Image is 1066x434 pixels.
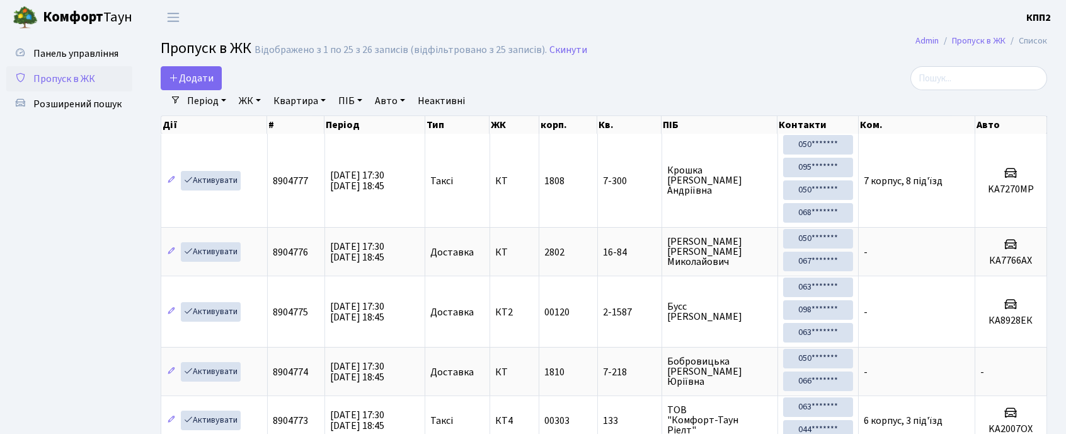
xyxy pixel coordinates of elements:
a: Розширений пошук [6,91,132,117]
span: Доставка [430,247,474,257]
span: КТ [495,176,534,186]
span: 00303 [544,414,570,428]
span: 00120 [544,305,570,319]
h5: KA7270MP [980,184,1041,196]
th: ЖК [490,116,539,134]
span: - [864,365,868,379]
span: - [864,305,868,319]
span: Крошка [PERSON_NAME] Андріївна [667,165,772,196]
span: [DATE] 17:30 [DATE] 18:45 [330,240,384,264]
th: Авто [975,116,1047,134]
span: - [980,365,984,379]
span: Панель управління [33,47,118,61]
span: 133 [603,416,656,426]
div: Відображено з 1 по 25 з 26 записів (відфільтровано з 25 записів). [255,44,547,56]
span: 8904774 [273,365,308,379]
a: ПІБ [333,90,367,112]
li: Список [1006,34,1047,48]
b: Комфорт [43,7,103,27]
h5: КА8928ЕК [980,315,1041,327]
span: [DATE] 17:30 [DATE] 18:45 [330,408,384,433]
span: 1810 [544,365,565,379]
span: КТ2 [495,307,534,317]
span: Доставка [430,367,474,377]
span: [DATE] 17:30 [DATE] 18:45 [330,168,384,193]
nav: breadcrumb [897,28,1066,54]
a: Активувати [181,411,241,430]
th: Контакти [777,116,858,134]
span: Таксі [430,416,453,426]
span: Пропуск в ЖК [33,72,95,86]
a: Активувати [181,302,241,322]
a: Скинути [549,44,587,56]
a: ЖК [234,90,266,112]
th: Ком. [859,116,975,134]
a: Активувати [181,171,241,191]
th: Тип [425,116,490,134]
span: КТ [495,367,534,377]
h5: КА7766АХ [980,255,1041,267]
input: Пошук... [910,66,1047,90]
th: # [267,116,324,134]
span: 7 корпус, 8 під'їзд [864,174,943,188]
span: Таксі [430,176,453,186]
span: [DATE] 17:30 [DATE] 18:45 [330,300,384,324]
a: Додати [161,66,222,90]
th: корп. [539,116,597,134]
a: Пропуск в ЖК [952,34,1006,47]
a: Авто [370,90,410,112]
span: 7-218 [603,367,656,377]
span: 2-1587 [603,307,656,317]
span: Пропуск в ЖК [161,37,251,59]
img: logo.png [13,5,38,30]
th: ПІБ [662,116,777,134]
span: 8904775 [273,305,308,319]
a: Активувати [181,242,241,262]
span: Бобровицька [PERSON_NAME] Юріївна [667,356,772,387]
a: Панель управління [6,41,132,66]
button: Переключити навігацію [158,7,189,28]
span: КТ [495,247,534,257]
a: Неактивні [413,90,470,112]
span: [DATE] 17:30 [DATE] 18:45 [330,360,384,384]
span: - [864,245,868,259]
a: Період [182,90,231,112]
span: 6 корпус, 3 під'їзд [864,414,943,428]
a: Квартира [268,90,331,112]
span: 1808 [544,174,565,188]
span: 8904777 [273,174,308,188]
span: КТ4 [495,416,534,426]
a: Пропуск в ЖК [6,66,132,91]
span: Доставка [430,307,474,317]
th: Кв. [597,116,662,134]
th: Дії [161,116,267,134]
span: 8904773 [273,414,308,428]
span: Бусс [PERSON_NAME] [667,302,772,322]
span: 8904776 [273,245,308,259]
span: Розширений пошук [33,97,122,111]
span: Таун [43,7,132,28]
a: Admin [915,34,939,47]
span: Додати [169,71,214,85]
span: 16-84 [603,247,656,257]
a: КПП2 [1026,10,1051,25]
th: Період [324,116,425,134]
b: КПП2 [1026,11,1051,25]
span: [PERSON_NAME] [PERSON_NAME] Миколайович [667,237,772,267]
a: Активувати [181,362,241,382]
span: 7-300 [603,176,656,186]
span: 2802 [544,245,565,259]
